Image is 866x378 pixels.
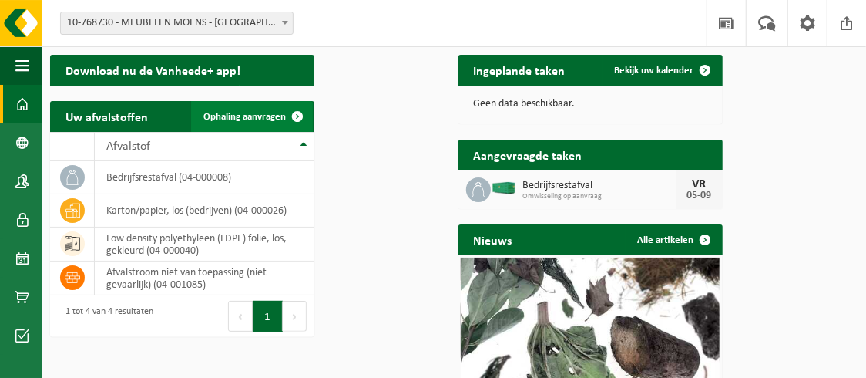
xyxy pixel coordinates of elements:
[523,180,676,192] span: Bedrijfsrestafval
[603,55,721,86] a: Bekijk uw kalender
[60,12,294,35] span: 10-768730 - MEUBELEN MOENS - LONDERZEEL
[58,299,153,333] div: 1 tot 4 van 4 resultaten
[523,192,676,201] span: Omwisseling op aanvraag
[50,55,256,85] h2: Download nu de Vanheede+ app!
[203,112,286,122] span: Ophaling aanvragen
[458,224,528,255] h2: Nieuws
[253,301,283,332] button: 1
[228,301,253,332] button: Previous
[283,301,307,332] button: Next
[191,101,313,132] a: Ophaling aanvragen
[95,161,314,194] td: bedrijfsrestafval (04-000008)
[615,66,694,76] span: Bekijk uw kalender
[626,224,721,255] a: Alle artikelen
[684,178,715,191] div: VR
[50,101,163,131] h2: Uw afvalstoffen
[474,99,707,110] p: Geen data beschikbaar.
[61,12,293,34] span: 10-768730 - MEUBELEN MOENS - LONDERZEEL
[95,262,314,295] td: afvalstroom niet van toepassing (niet gevaarlijk) (04-001085)
[684,191,715,201] div: 05-09
[95,194,314,228] td: karton/papier, los (bedrijven) (04-000026)
[95,228,314,262] td: low density polyethyleen (LDPE) folie, los, gekleurd (04-000040)
[458,55,581,85] h2: Ingeplande taken
[491,181,517,195] img: HK-XC-40-GN-00
[106,140,150,153] span: Afvalstof
[458,140,598,170] h2: Aangevraagde taken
